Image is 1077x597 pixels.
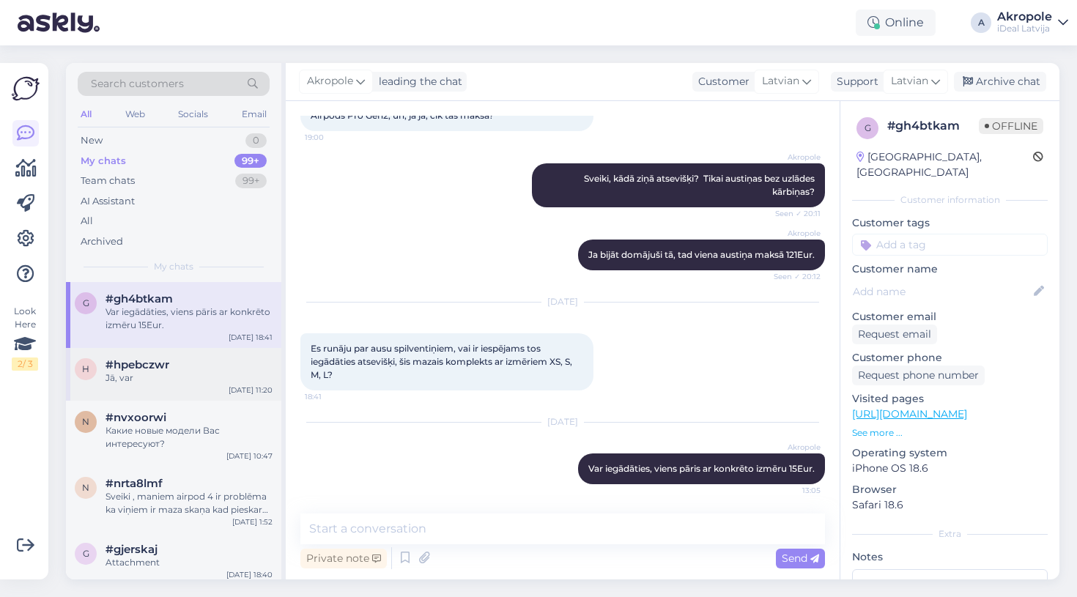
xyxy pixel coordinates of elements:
[81,214,93,229] div: All
[852,309,1048,325] p: Customer email
[154,260,193,273] span: My chats
[83,297,89,308] span: g
[692,74,750,89] div: Customer
[229,385,273,396] div: [DATE] 11:20
[300,295,825,308] div: [DATE]
[232,516,273,527] div: [DATE] 1:52
[852,193,1048,207] div: Customer information
[307,73,353,89] span: Akropole
[853,283,1031,300] input: Add name
[852,407,967,420] a: [URL][DOMAIN_NAME]
[954,72,1046,92] div: Archive chat
[588,249,815,260] span: Ja bijāt domājuši tā, tad viena austiņa maksā 121Eur.
[91,76,184,92] span: Search customers
[106,292,173,305] span: #gh4btkam
[852,262,1048,277] p: Customer name
[979,118,1043,134] span: Offline
[852,350,1048,366] p: Customer phone
[235,174,267,188] div: 99+
[83,548,89,559] span: g
[82,416,89,427] span: n
[584,173,817,197] span: Sveiki, kādā ziņā atsevišķi? Tikai austiņas bez uzlādes kārbiņas?
[305,391,360,402] span: 18:41
[239,105,270,124] div: Email
[997,11,1052,23] div: Akropole
[971,12,991,33] div: A
[106,305,273,332] div: Var iegādāties, viens pāris ar konkrēto izmēru 15Eur.
[106,371,273,385] div: Jā, var
[175,105,211,124] div: Socials
[305,132,360,143] span: 19:00
[373,74,462,89] div: leading the chat
[997,11,1068,34] a: AkropoleiDeal Latvija
[106,477,163,490] span: #nrta8lmf
[12,357,38,371] div: 2 / 3
[106,556,273,569] div: Attachment
[852,461,1048,476] p: iPhone OS 18.6
[766,271,821,282] span: Seen ✓ 20:12
[766,228,821,239] span: Akropole
[229,332,273,343] div: [DATE] 18:41
[865,122,871,133] span: g
[856,149,1033,180] div: [GEOGRAPHIC_DATA], [GEOGRAPHIC_DATA]
[852,426,1048,440] p: See more ...
[766,485,821,496] span: 13:05
[852,482,1048,497] p: Browser
[106,490,273,516] div: Sveiki , maniem airpod 4 ir problēma ka viņiem ir maza skaņa kad pieskaras augšējām vāciņam vai a...
[887,117,979,135] div: # gh4btkam
[997,23,1052,34] div: iDeal Latvija
[81,194,135,209] div: AI Assistant
[245,133,267,148] div: 0
[122,105,148,124] div: Web
[852,215,1048,231] p: Customer tags
[852,549,1048,565] p: Notes
[782,552,819,565] span: Send
[81,154,126,168] div: My chats
[766,152,821,163] span: Akropole
[300,415,825,429] div: [DATE]
[106,543,158,556] span: #gjerskaj
[12,305,38,371] div: Look Here
[106,411,166,424] span: #nvxoorwi
[852,497,1048,513] p: Safari 18.6
[106,358,169,371] span: #hpebczwr
[766,442,821,453] span: Akropole
[311,343,574,380] span: Es runāju par ausu spilventiņiem, vai ir iespējams tos iegādāties atsevišķi, šis mazais komplekts...
[852,391,1048,407] p: Visited pages
[852,234,1048,256] input: Add a tag
[852,445,1048,461] p: Operating system
[82,482,89,493] span: n
[852,527,1048,541] div: Extra
[234,154,267,168] div: 99+
[81,234,123,249] div: Archived
[78,105,95,124] div: All
[762,73,799,89] span: Latvian
[226,569,273,580] div: [DATE] 18:40
[300,549,387,568] div: Private note
[12,75,40,103] img: Askly Logo
[852,366,985,385] div: Request phone number
[588,463,815,474] span: Var iegādāties, viens pāris ar konkrēto izmēru 15Eur.
[766,208,821,219] span: Seen ✓ 20:11
[81,174,135,188] div: Team chats
[852,325,937,344] div: Request email
[81,133,103,148] div: New
[226,450,273,461] div: [DATE] 10:47
[831,74,878,89] div: Support
[891,73,928,89] span: Latvian
[82,363,89,374] span: h
[106,424,273,450] div: Какие новые модели Вас интересуют?
[856,10,936,36] div: Online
